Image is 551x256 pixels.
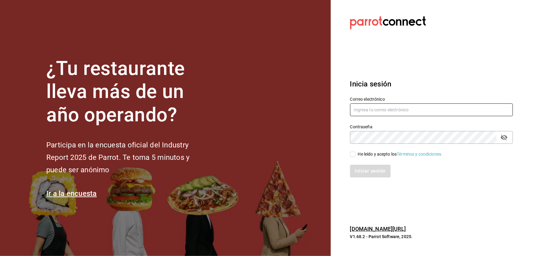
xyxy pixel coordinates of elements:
[350,103,513,116] input: Ingresa tu correo electrónico
[46,139,210,176] h2: Participa en la encuesta oficial del Industry Report 2025 de Parrot. Te toma 5 minutos y puede se...
[350,97,513,101] label: Correo electrónico
[46,57,210,127] h1: ¿Tu restaurante lleva más de un año operando?
[350,234,513,240] p: V1.68.2 - Parrot Software, 2025.
[350,79,513,89] h3: Inicia sesión
[46,189,97,198] a: Ir a la encuesta
[499,132,509,143] button: passwordField
[358,151,443,157] div: He leído y acepto los
[397,152,442,157] a: Términos y condiciones.
[350,226,406,232] a: [DOMAIN_NAME][URL]
[350,125,513,129] label: Contraseña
